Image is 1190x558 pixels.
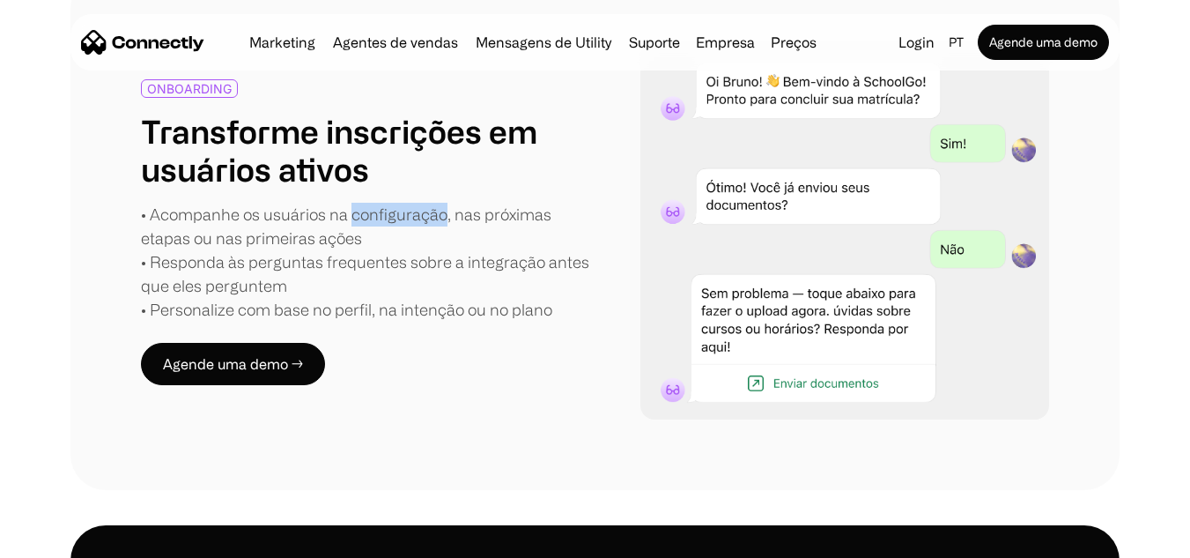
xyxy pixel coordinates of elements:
[696,30,755,55] div: Empresa
[942,30,974,55] div: pt
[622,35,687,49] a: Suporte
[242,35,322,49] a: Marketing
[141,112,595,188] h1: Transforme inscrições em usuários ativos
[949,30,964,55] div: pt
[81,29,204,56] a: home
[764,35,824,49] a: Preços
[141,203,595,322] div: • Acompanhe os usuários na configuração, nas próximas etapas ou nas primeiras ações • Responda às...
[891,30,942,55] a: Login
[147,82,232,95] div: ONBOARDING
[691,30,760,55] div: Empresa
[141,343,325,385] a: Agende uma demo →
[326,35,465,49] a: Agentes de vendas
[469,35,618,49] a: Mensagens de Utility
[35,527,106,552] ul: Language list
[18,525,106,552] aside: Language selected: Português (Brasil)
[978,25,1109,60] a: Agende uma demo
